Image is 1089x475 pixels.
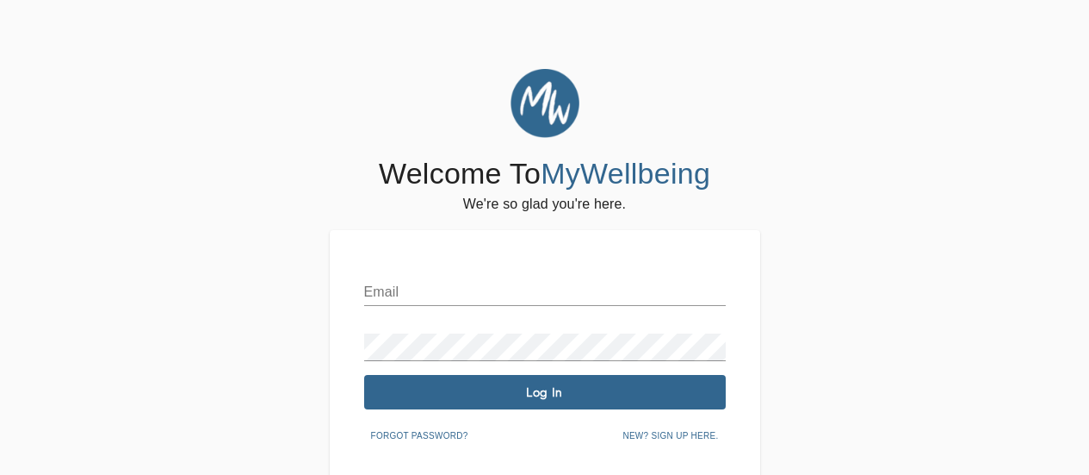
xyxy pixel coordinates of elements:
button: New? Sign up here. [616,423,725,449]
span: MyWellbeing [541,157,710,190]
img: MyWellbeing [510,69,579,138]
a: Forgot password? [364,428,475,441]
button: Forgot password? [364,423,475,449]
span: Log In [371,384,719,401]
h6: We're so glad you're here. [463,192,626,216]
span: Forgot password? [371,428,468,444]
span: New? Sign up here. [622,428,718,444]
button: Log In [364,375,726,409]
h4: Welcome To [379,156,710,192]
